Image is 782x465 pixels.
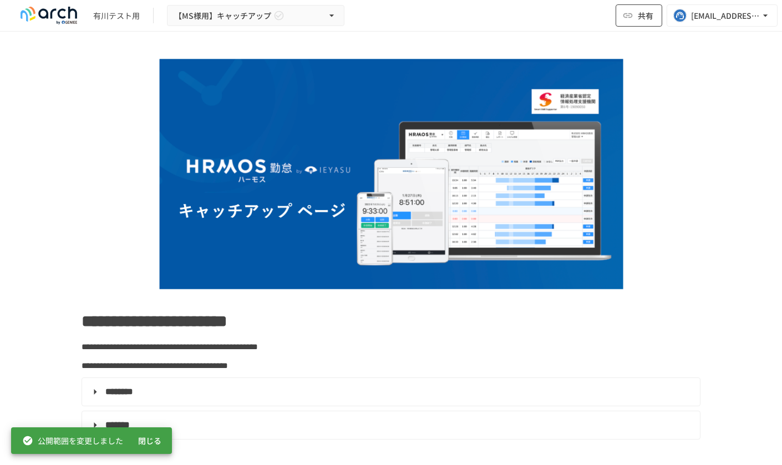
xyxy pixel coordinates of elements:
div: 有川テスト用 [93,10,140,22]
img: logo-default@2x-9cf2c760.svg [13,7,84,24]
div: [EMAIL_ADDRESS][PERSON_NAME][DOMAIN_NAME] [691,9,760,23]
button: 閉じる [132,431,167,451]
button: 【MS様用】キャッチアップ [167,5,344,27]
div: 公開範囲を変更しました [22,431,123,451]
span: 共有 [638,9,653,22]
span: 【MS様用】キャッチアップ [174,9,271,23]
button: 共有 [616,4,662,27]
button: [EMAIL_ADDRESS][PERSON_NAME][DOMAIN_NAME] [667,4,778,27]
img: BJKKeCQpXoJskXBox1WcmlAIxmsSe3lt0HW3HWAjxJd [159,59,623,289]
